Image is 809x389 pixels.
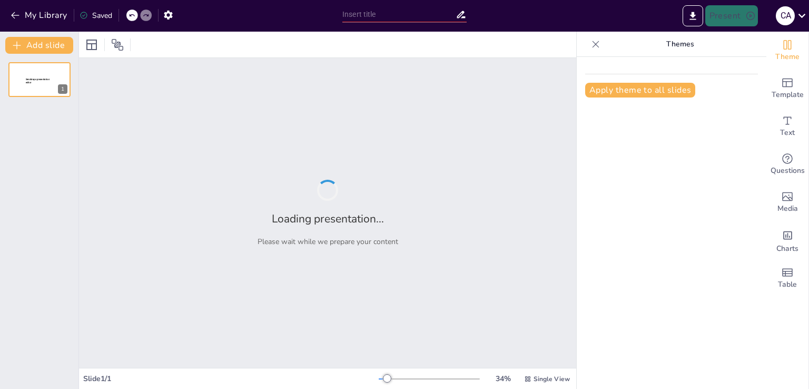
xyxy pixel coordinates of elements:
div: Slide 1 / 1 [83,374,379,384]
span: Questions [771,165,805,177]
div: 1 [8,62,71,97]
button: Add slide [5,37,73,54]
button: Present [705,5,758,26]
span: Sendsteps presentation editor [26,78,50,84]
div: Add text boxes [766,108,808,145]
p: Themes [604,32,756,57]
span: Table [778,279,797,290]
div: Add images, graphics, shapes or video [766,183,808,221]
div: Change the overall theme [766,32,808,70]
span: Charts [776,243,798,255]
input: Insert title [342,7,456,22]
div: Get real-time input from your audience [766,145,808,183]
div: Add ready made slides [766,70,808,108]
button: Apply theme to all slides [585,83,695,98]
p: Please wait while we prepare your content [258,237,398,247]
div: 34 % [490,374,516,384]
button: Export to PowerPoint [683,5,703,26]
div: Add a table [766,259,808,297]
span: Template [772,89,804,101]
span: Text [780,127,795,139]
div: C A [776,6,795,25]
span: Position [111,38,124,51]
div: Add charts and graphs [766,221,808,259]
span: Media [777,203,798,215]
h2: Loading presentation... [272,211,384,226]
div: Saved [80,11,112,21]
button: My Library [8,7,72,24]
span: Theme [775,51,800,63]
div: 1 [58,84,67,94]
div: Layout [83,36,100,53]
span: Single View [534,375,570,383]
button: C A [776,5,795,26]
